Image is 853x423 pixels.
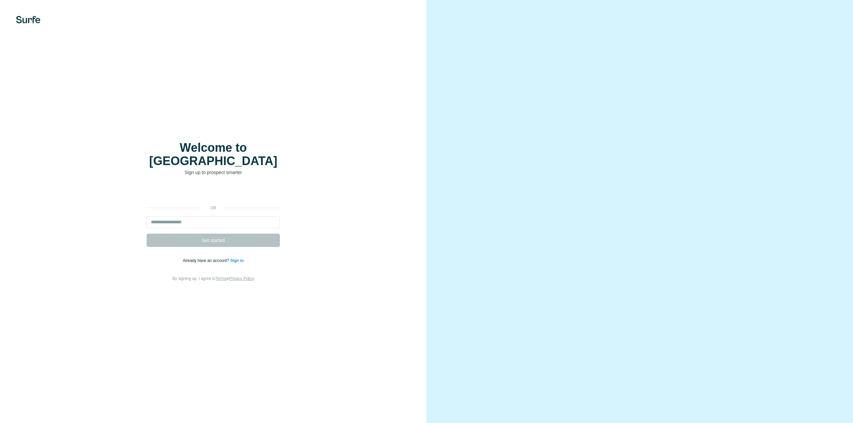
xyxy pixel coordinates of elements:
[229,276,254,281] a: Privacy Policy
[173,276,254,281] span: By signing up, I agree to &
[203,205,224,211] p: or
[230,258,244,263] a: Sign in
[147,169,280,176] p: Sign up to prospect smarter
[183,258,231,263] span: Already have an account?
[16,16,40,23] img: Surfe's logo
[147,141,280,168] h1: Welcome to [GEOGRAPHIC_DATA]
[216,276,227,281] a: Terms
